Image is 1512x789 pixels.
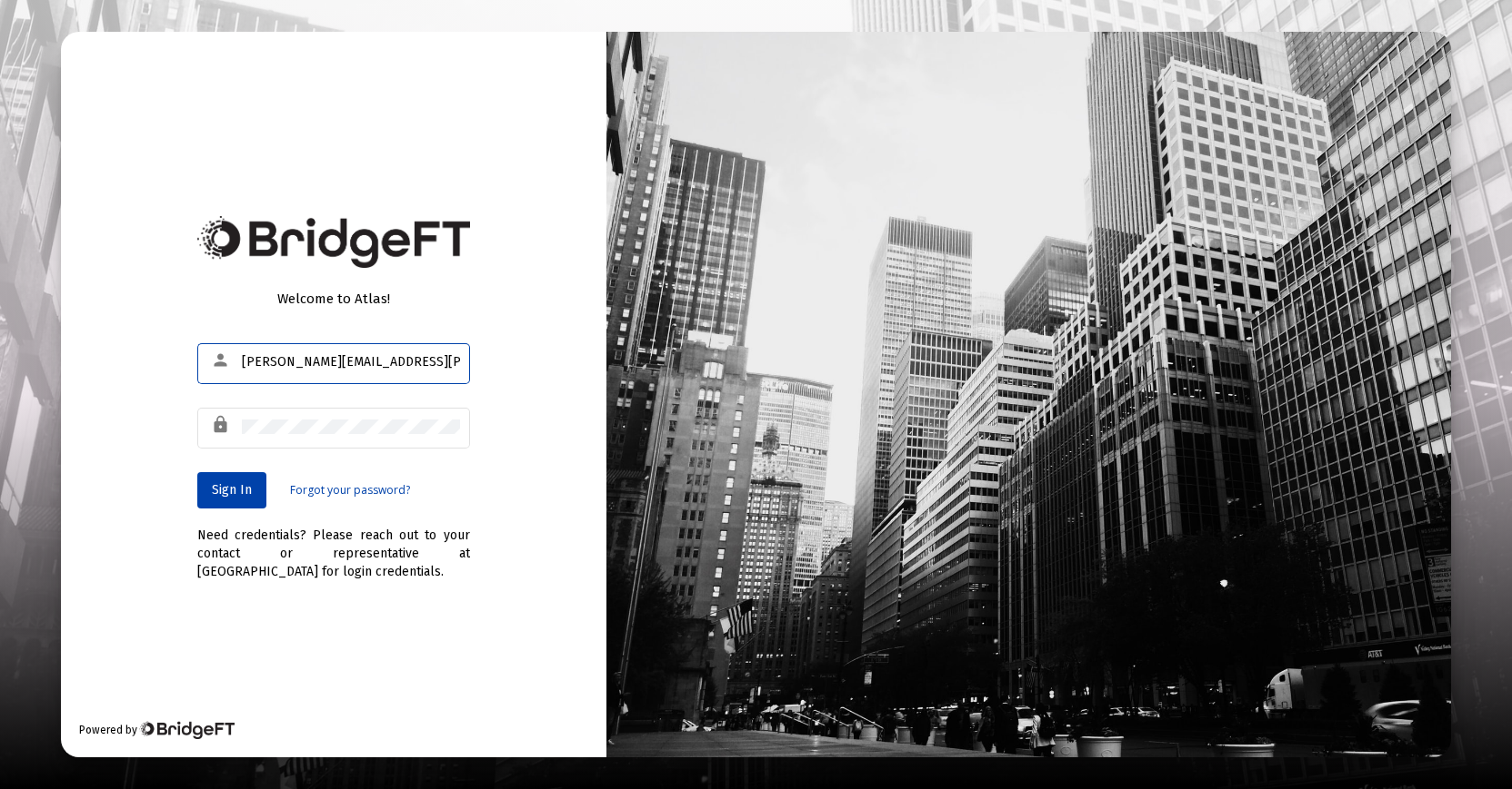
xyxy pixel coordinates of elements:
a: Forgot your password? [290,481,410,499]
div: Powered by [79,721,235,739]
img: Bridge Financial Technology Logo [197,216,470,268]
input: Email or Username [242,355,460,370]
mat-icon: person [211,350,233,371]
div: Welcome to Atlas! [197,290,470,308]
img: Bridge Financial Technology Logo [139,721,235,739]
button: Sign In [197,472,266,508]
div: Need credentials? Please reach out to your contact or representative at [GEOGRAPHIC_DATA] for log... [197,508,470,581]
mat-icon: lock [211,414,233,436]
span: Sign In [212,482,252,498]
